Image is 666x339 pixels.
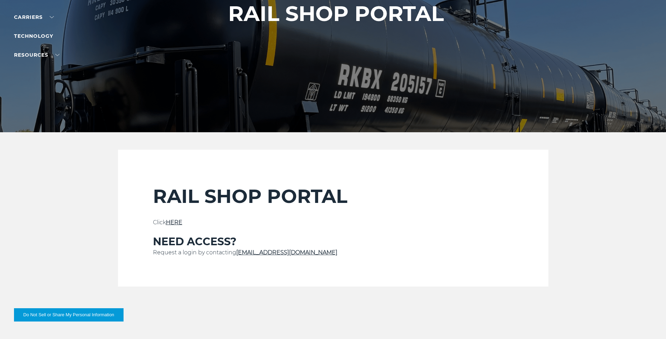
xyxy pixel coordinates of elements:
a: [EMAIL_ADDRESS][DOMAIN_NAME] [236,249,337,256]
h3: NEED ACCESS? [153,235,513,248]
h2: RAIL SHOP PORTAL [153,185,513,208]
button: Do Not Sell or Share My Personal Information [14,308,124,322]
h1: RAIL SHOP PORTAL [228,2,444,26]
a: Technology [14,33,53,39]
p: Click [153,218,513,227]
iframe: Chat Widget [631,305,666,339]
a: HERE [166,219,182,226]
a: Carriers [14,14,54,20]
p: Request a login by contacting [153,248,513,257]
a: RESOURCES [14,52,59,58]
